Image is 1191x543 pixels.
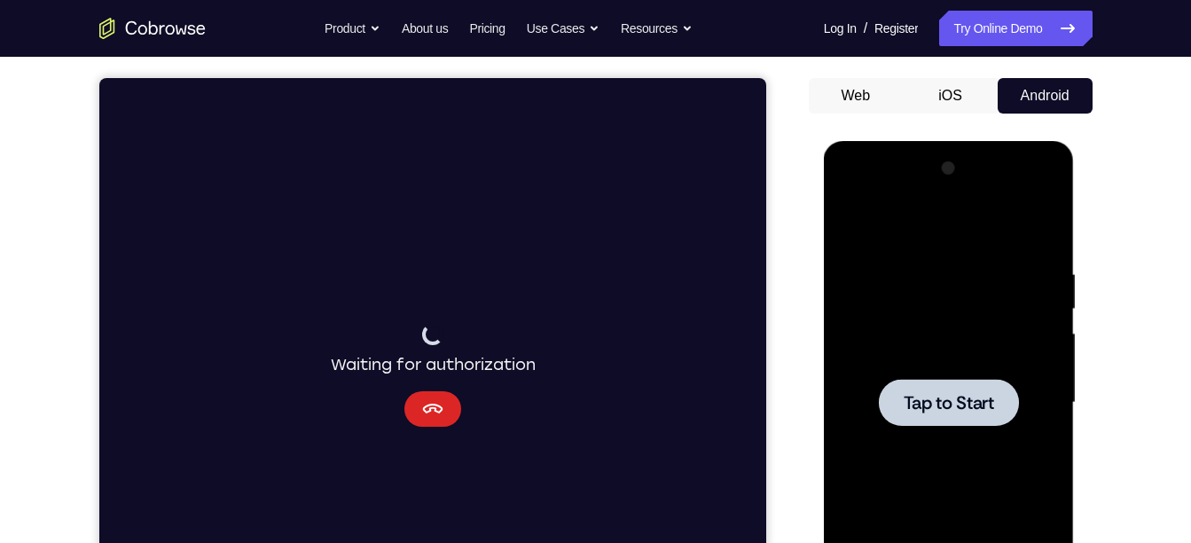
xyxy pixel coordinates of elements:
[621,11,693,46] button: Resources
[809,78,904,114] button: Web
[939,11,1092,46] a: Try Online Demo
[527,11,599,46] button: Use Cases
[55,238,195,285] button: Tap to Start
[824,11,857,46] a: Log In
[469,11,505,46] a: Pricing
[231,246,436,299] div: Waiting for authorization
[305,313,362,349] button: Cancel
[903,78,998,114] button: iOS
[325,11,380,46] button: Product
[99,18,206,39] a: Go to the home page
[998,78,1093,114] button: Android
[864,18,867,39] span: /
[874,11,918,46] a: Register
[402,11,448,46] a: About us
[80,253,170,271] span: Tap to Start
